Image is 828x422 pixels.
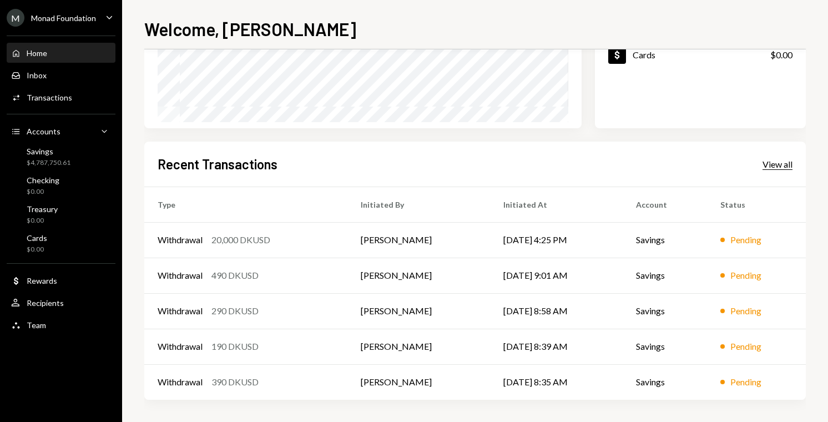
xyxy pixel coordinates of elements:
td: Savings [623,222,707,258]
div: $0.00 [770,48,792,62]
div: Pending [730,233,761,247]
td: [PERSON_NAME] [347,293,490,329]
th: Type [144,187,347,222]
div: Withdrawal [158,375,203,389]
div: Treasury [27,204,58,214]
div: Cards [633,49,655,60]
a: Rewards [7,270,115,290]
div: M [7,9,24,27]
th: Initiated At [490,187,623,222]
h2: Recent Transactions [158,155,277,173]
div: Pending [730,304,761,318]
div: Inbox [27,71,47,80]
div: Rewards [27,276,57,285]
div: 390 DKUSD [211,375,259,389]
div: 20,000 DKUSD [211,233,270,247]
div: Withdrawal [158,269,203,282]
div: 490 DKUSD [211,269,259,282]
th: Initiated By [347,187,490,222]
div: View all [763,159,792,170]
div: Withdrawal [158,340,203,353]
div: $0.00 [27,187,59,197]
div: Pending [730,340,761,353]
a: Treasury$0.00 [7,201,115,228]
td: [DATE] 4:25 PM [490,222,623,258]
div: Withdrawal [158,304,203,318]
td: [DATE] 9:01 AM [490,258,623,293]
td: [DATE] 8:39 AM [490,329,623,364]
div: 290 DKUSD [211,304,259,318]
div: Recipients [27,298,64,308]
div: Home [27,48,47,58]
th: Account [623,187,707,222]
div: $0.00 [27,245,47,254]
div: $0.00 [27,216,58,225]
div: 190 DKUSD [211,340,259,353]
td: Savings [623,364,707,400]
div: Pending [730,269,761,282]
div: Savings [27,147,70,156]
a: Cards$0.00 [7,230,115,257]
td: [PERSON_NAME] [347,364,490,400]
td: [DATE] 8:58 AM [490,293,623,329]
td: [PERSON_NAME] [347,329,490,364]
a: Recipients [7,293,115,313]
td: [PERSON_NAME] [347,258,490,293]
td: Savings [623,258,707,293]
a: Inbox [7,65,115,85]
div: $4,787,750.61 [27,158,70,168]
div: Cards [27,233,47,243]
a: Accounts [7,121,115,141]
a: Home [7,43,115,63]
td: [PERSON_NAME] [347,222,490,258]
div: Accounts [27,127,60,136]
td: Savings [623,329,707,364]
div: Team [27,320,46,330]
div: Pending [730,375,761,389]
a: Cards$0.00 [595,36,806,73]
a: View all [763,158,792,170]
div: Transactions [27,93,72,102]
a: Team [7,315,115,335]
td: Savings [623,293,707,329]
h1: Welcome, [PERSON_NAME] [144,18,356,40]
a: Transactions [7,87,115,107]
div: Monad Foundation [31,13,96,23]
td: [DATE] 8:35 AM [490,364,623,400]
div: Checking [27,175,59,185]
a: Checking$0.00 [7,172,115,199]
div: Withdrawal [158,233,203,247]
a: Savings$4,787,750.61 [7,143,115,170]
th: Status [707,187,806,222]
